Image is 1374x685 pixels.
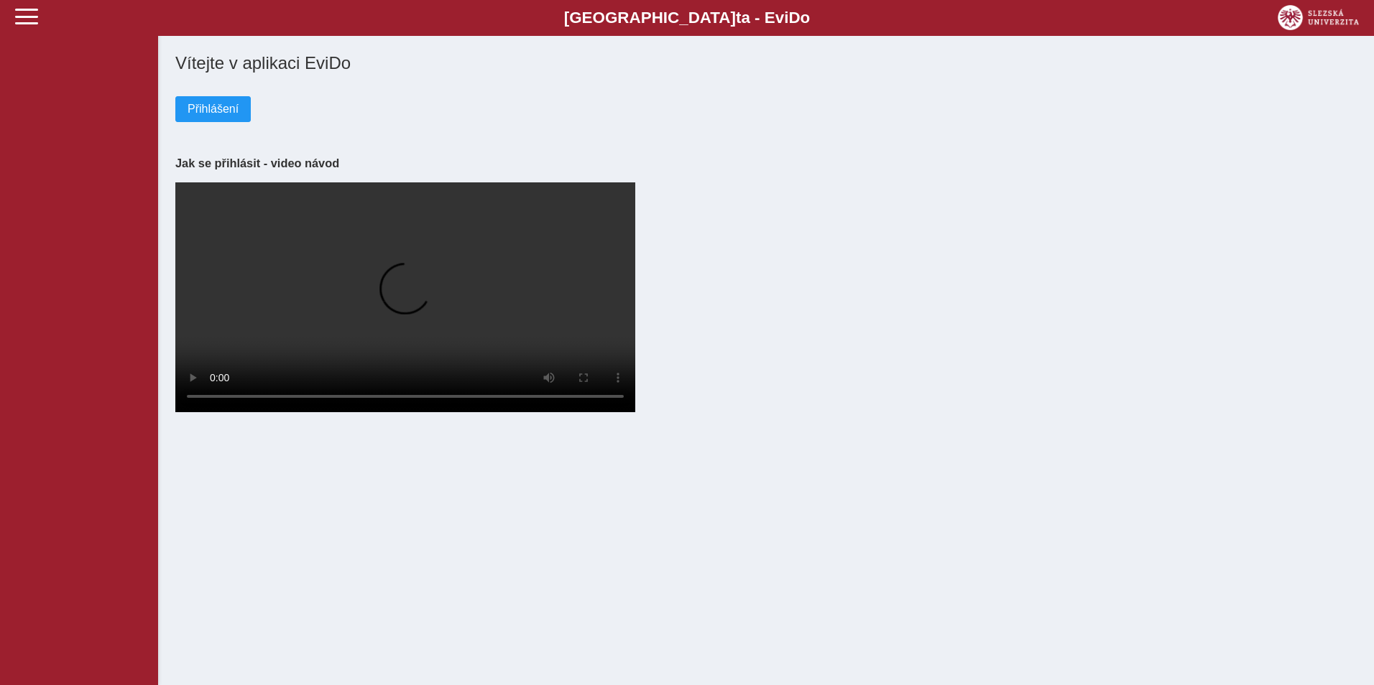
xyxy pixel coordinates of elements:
img: logo_web_su.png [1278,5,1359,30]
video: Your browser does not support the video tag. [175,182,635,412]
span: t [736,9,741,27]
button: Přihlášení [175,96,251,122]
h3: Jak se přihlásit - video návod [175,157,1357,170]
span: D [788,9,800,27]
span: Přihlášení [188,103,239,116]
h1: Vítejte v aplikaci EviDo [175,53,1357,73]
span: o [801,9,811,27]
b: [GEOGRAPHIC_DATA] a - Evi [43,9,1331,27]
